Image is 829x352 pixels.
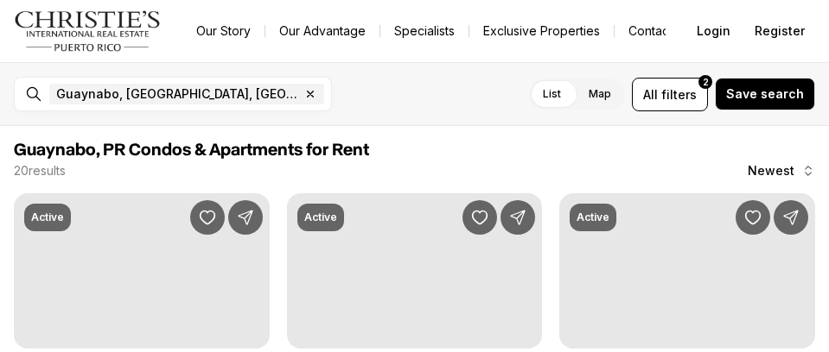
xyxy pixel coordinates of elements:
p: Active [577,211,609,224]
button: Share Property [228,200,263,235]
button: Allfilters2 [632,78,708,111]
button: Save search [715,78,815,110]
span: Register [755,24,805,38]
a: Our Advantage [265,19,379,43]
a: Exclusive Properties [469,19,614,43]
img: logo [14,10,162,52]
button: Save Property: 101 CALLE ORTEGON #1502 [462,200,497,235]
p: 20 results [14,164,66,178]
span: 2 [703,75,709,89]
span: Save search [726,87,804,101]
span: Login [697,24,730,38]
button: Newest [737,154,826,188]
button: Share Property [774,200,808,235]
label: List [529,79,575,110]
span: filters [661,85,697,104]
button: Register [744,14,815,48]
button: Login [686,14,741,48]
span: Guaynabo, [GEOGRAPHIC_DATA], [GEOGRAPHIC_DATA] [56,87,300,101]
button: Save Property: PR-2 VILLA CAPARRA PLAZA #PH-1 [190,200,225,235]
a: Our Story [182,19,265,43]
label: Map [575,79,625,110]
button: Save Property: KM 1 CARR. 837 #302 [736,200,770,235]
p: Active [31,211,64,224]
a: Specialists [380,19,469,43]
button: Share Property [501,200,535,235]
p: Active [304,211,337,224]
button: Contact Us [615,19,705,43]
span: All [643,85,658,104]
span: Guaynabo, PR Condos & Apartments for Rent [14,141,369,159]
span: Newest [748,164,794,178]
